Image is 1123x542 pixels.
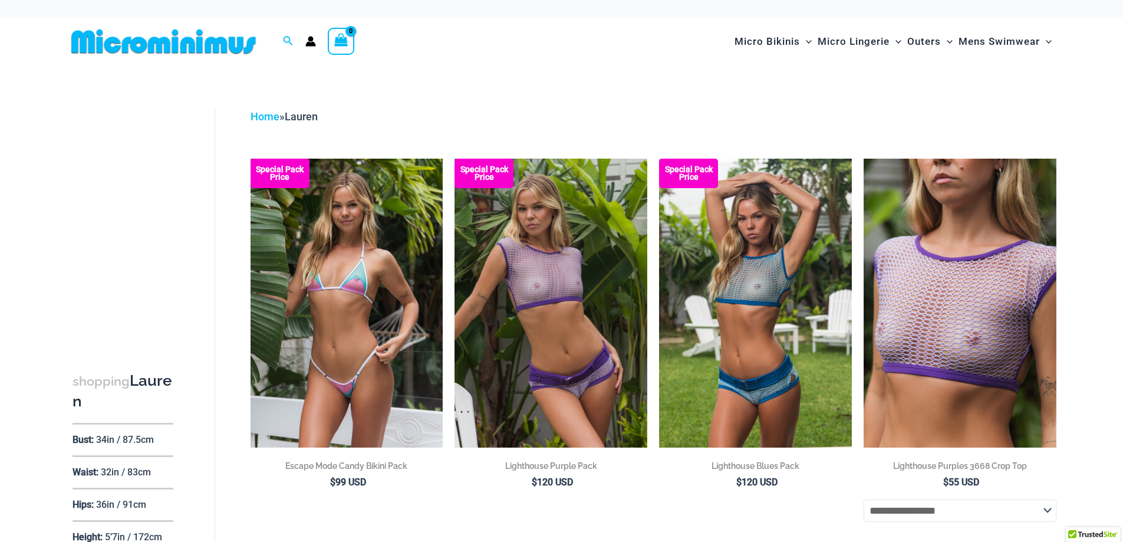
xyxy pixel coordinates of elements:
a: OutersMenu ToggleMenu Toggle [904,24,956,60]
h3: Lauren [73,371,173,412]
img: Lighthouse Blues 3668 Crop Top 516 Short 03 [659,159,852,448]
img: Escape Mode Candy 3151 Top 4151 Bottom 02 [251,159,443,448]
b: Special Pack Price [455,166,513,181]
a: Escape Mode Candy Bikini Pack [251,460,443,476]
nav: Site Navigation [730,22,1057,61]
p: 36in / 91cm [96,499,146,510]
bdi: 120 USD [532,477,573,488]
p: Hips: [73,499,94,510]
h2: Lighthouse Purple Pack [455,460,647,472]
a: Home [251,110,279,123]
span: Menu Toggle [800,27,812,57]
span: Menu Toggle [890,27,901,57]
img: Lighthouse Purples 3668 Crop Top 01 [864,159,1056,448]
span: $ [330,477,335,488]
a: Lighthouse Purples 3668 Crop Top 516 Short 11 Lighthouse Purples 3668 Crop Top 516 Short 09Lighth... [455,159,647,448]
a: Lighthouse Purples 3668 Crop Top [864,460,1056,476]
a: Lighthouse Blues Pack [659,460,852,476]
a: Account icon link [305,36,316,47]
a: Lighthouse Purples 3668 Crop Top 01Lighthouse Purples 3668 Crop Top 516 Short 02Lighthouse Purple... [864,159,1056,448]
p: Waist: [73,467,98,478]
span: Menu Toggle [941,27,953,57]
a: Mens SwimwearMenu ToggleMenu Toggle [956,24,1055,60]
span: $ [532,477,537,488]
a: Micro BikinisMenu ToggleMenu Toggle [732,24,815,60]
h2: Lighthouse Purples 3668 Crop Top [864,460,1056,472]
bdi: 99 USD [330,477,366,488]
iframe: TrustedSite Certified [73,98,179,334]
p: 34in / 87.5cm [96,434,154,445]
p: Bust: [73,434,94,445]
a: Search icon link [283,34,294,49]
span: Micro Lingerie [818,27,890,57]
span: Micro Bikinis [735,27,800,57]
span: » [251,110,318,123]
a: Micro LingerieMenu ToggleMenu Toggle [815,24,904,60]
img: Lighthouse Purples 3668 Crop Top 516 Short 11 [455,159,647,448]
span: Outers [907,27,941,57]
a: View Shopping Cart, empty [328,28,355,55]
b: Special Pack Price [659,166,718,181]
a: Lighthouse Blues 3668 Crop Top 516 Short 03 Lighthouse Blues 3668 Crop Top 516 Short 04Lighthouse... [659,159,852,448]
a: Lighthouse Purple Pack [455,460,647,476]
span: Lauren [285,110,318,123]
span: Mens Swimwear [959,27,1040,57]
span: Menu Toggle [1040,27,1052,57]
span: $ [736,477,742,488]
bdi: 120 USD [736,477,778,488]
h2: Escape Mode Candy Bikini Pack [251,460,443,472]
span: shopping [73,374,130,389]
h2: Lighthouse Blues Pack [659,460,852,472]
img: MM SHOP LOGO FLAT [67,28,261,55]
a: Escape Mode Candy 3151 Top 4151 Bottom 02 Escape Mode Candy 3151 Top 4151 Bottom 04Escape Mode Ca... [251,159,443,448]
bdi: 55 USD [943,477,979,488]
p: 32in / 83cm [101,467,151,478]
b: Special Pack Price [251,166,309,181]
span: $ [943,477,949,488]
